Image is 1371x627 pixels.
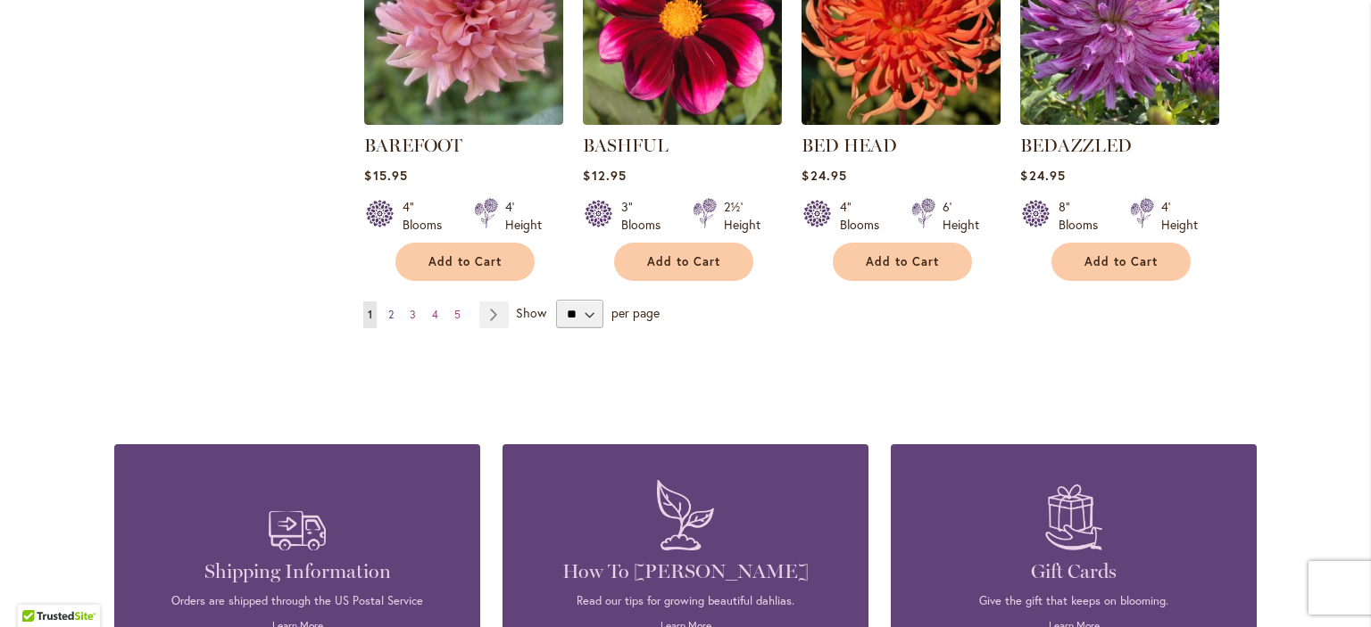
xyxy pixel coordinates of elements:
span: Show [516,304,546,321]
span: 3 [410,308,416,321]
a: BAREFOOT [364,135,462,156]
span: 1 [368,308,372,321]
div: 3" Blooms [621,198,671,234]
button: Add to Cart [614,243,753,281]
div: 4' Height [1161,198,1198,234]
span: $24.95 [802,167,846,184]
p: Give the gift that keeps on blooming. [918,593,1230,609]
div: 4" Blooms [840,198,890,234]
iframe: Launch Accessibility Center [13,564,63,614]
a: 2 [384,301,398,328]
span: $24.95 [1020,167,1065,184]
div: 6' Height [943,198,979,234]
span: 4 [432,308,438,321]
a: BEDAZZLED [1020,135,1132,156]
span: $15.95 [364,167,407,184]
span: Add to Cart [1084,254,1158,269]
span: Add to Cart [647,254,720,269]
button: Add to Cart [395,243,535,281]
div: 8" Blooms [1059,198,1109,234]
span: $12.95 [583,167,626,184]
span: Add to Cart [866,254,939,269]
p: Orders are shipped through the US Postal Service [141,593,453,609]
div: 2½' Height [724,198,760,234]
a: BASHFUL [583,135,669,156]
a: 5 [450,301,465,328]
a: 4 [428,301,443,328]
a: Bedazzled [1020,111,1219,128]
a: BASHFUL [583,111,782,128]
div: 4' Height [505,198,542,234]
div: 4" Blooms [403,198,453,234]
span: per page [611,304,660,321]
h4: Gift Cards [918,559,1230,584]
a: BAREFOOT [364,111,563,128]
a: BED HEAD [802,135,897,156]
span: 2 [388,308,394,321]
span: 5 [454,308,461,321]
a: BED HEAD [802,111,1001,128]
span: Add to Cart [428,254,502,269]
button: Add to Cart [833,243,972,281]
button: Add to Cart [1051,243,1191,281]
a: 3 [405,301,420,328]
h4: How To [PERSON_NAME] [529,559,842,584]
p: Read our tips for growing beautiful dahlias. [529,593,842,609]
h4: Shipping Information [141,559,453,584]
